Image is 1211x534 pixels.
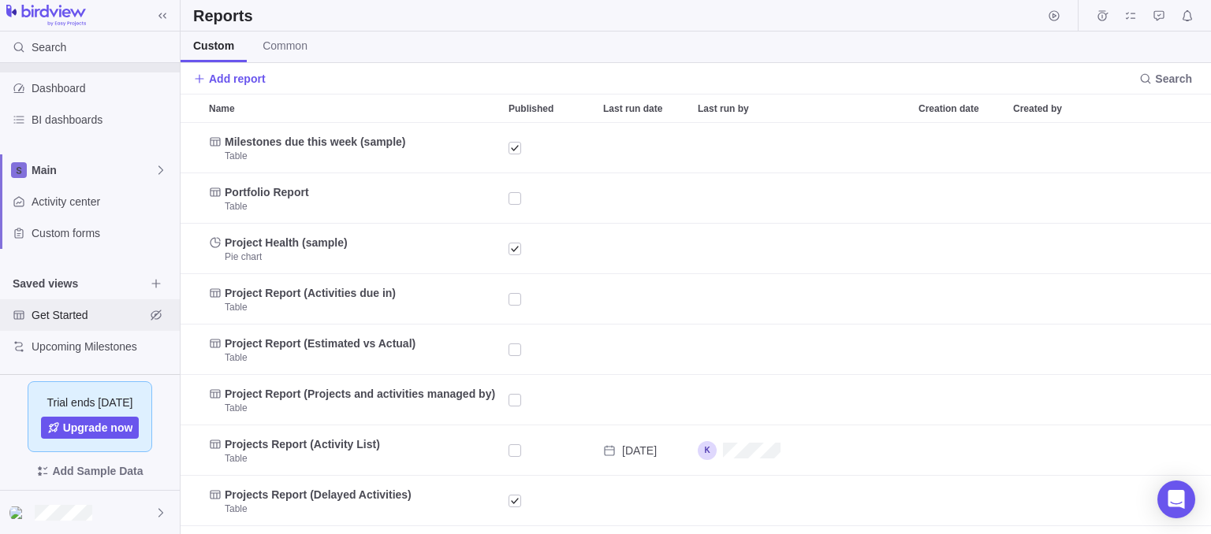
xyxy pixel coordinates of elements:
div: Creation date [912,123,1007,173]
div: Creation date [912,274,1007,324]
div: Last run date [597,476,691,526]
span: Name [209,101,235,117]
span: Portfolio Report [225,184,309,200]
a: My assignments [1120,12,1142,24]
div: Last run date [597,324,691,375]
div: Last run by [691,224,912,274]
span: Project Report (Estimated vs Actual) [225,336,415,351]
div: Name [203,425,502,476]
span: Upgrade now [63,420,133,436]
div: Last run by [691,425,912,476]
div: Last run by [691,274,912,324]
span: Projects Report (Delayed Activities) [225,487,412,502]
div: Name [203,95,502,122]
span: Project Report (Activities due in) [225,285,396,301]
span: Start timer [1043,5,1065,27]
span: Table [225,150,248,162]
div: Name [203,476,502,526]
span: Table [225,502,248,515]
div: Published [502,425,597,476]
span: Last run by [698,101,749,117]
span: Table [225,301,248,313]
div: Name [203,173,502,224]
h2: Reports [193,5,253,27]
span: Get Started [32,307,145,323]
div: Last run date [597,425,691,476]
a: Approval requests [1148,12,1170,24]
span: Milestones due this week (sample) [225,134,406,150]
span: Project Health (sample) [225,235,348,250]
span: Projects Report (Activity List) [225,436,380,452]
div: Last run date [597,224,691,274]
div: Open Intercom Messenger [1157,480,1195,518]
span: Main [32,162,155,178]
div: Khushbakht [691,425,912,475]
span: Dashboard [32,80,173,96]
span: Hide view [145,304,167,326]
div: Published [502,95,597,122]
div: Creation date [912,425,1007,476]
span: Search [32,39,66,55]
div: Name [203,324,502,375]
div: Creation date [912,476,1007,526]
div: Last run date [597,274,691,324]
span: Approval requests [1148,5,1170,27]
span: Upgrade now [41,417,140,439]
div: Creation date [912,173,1007,224]
span: Table [225,402,248,414]
span: Custom [193,38,234,54]
div: Last run by [691,173,912,224]
img: logo [6,5,86,27]
span: Saved views [13,276,145,291]
div: Khushbakht [9,503,28,522]
div: Published [502,224,597,274]
span: Aug 28 [622,443,657,458]
div: Last run date [597,123,691,173]
span: Add report [209,71,266,87]
span: Add Sample Data [52,462,143,480]
div: Last run date [597,95,691,122]
div: Last run by [691,324,912,375]
div: Creation date [912,95,1007,122]
span: Add report [193,68,266,90]
div: Published [502,476,597,526]
a: Custom [181,32,247,62]
span: Table [225,452,248,465]
a: Time logs [1091,12,1113,24]
div: Name [203,123,502,173]
div: Published [502,375,597,425]
a: Notifications [1176,12,1198,24]
span: My assignments [1120,5,1142,27]
span: Table [225,351,248,364]
span: Common [263,38,307,54]
div: Published [502,173,597,224]
span: Upcoming Milestones [32,339,173,354]
span: Search [1133,68,1198,90]
div: Last run date [597,375,691,425]
span: Notifications [1176,5,1198,27]
div: Last run by [691,375,912,425]
span: Table [225,200,248,213]
span: Browse views [145,273,167,295]
a: Common [250,32,320,62]
div: Name [203,375,502,425]
span: Published [509,101,553,117]
span: Add Sample Data [13,458,167,484]
span: Activity center [32,194,173,210]
span: Created by [1013,101,1062,117]
span: Project Report (Projects and activities managed by) [225,386,495,402]
div: Creation date [912,324,1007,375]
span: Pie chart [225,250,262,263]
div: Last run date [597,173,691,224]
span: BI dashboards [32,112,173,128]
div: Published [502,274,597,324]
div: Name [203,224,502,274]
div: Last run by [691,123,912,173]
span: Last run date [603,101,662,117]
span: Search [1155,71,1192,87]
div: Creation date [912,375,1007,425]
div: Name [203,274,502,324]
img: Show [9,506,28,519]
span: Time logs [1091,5,1113,27]
span: Trial ends [DATE] [47,395,133,410]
